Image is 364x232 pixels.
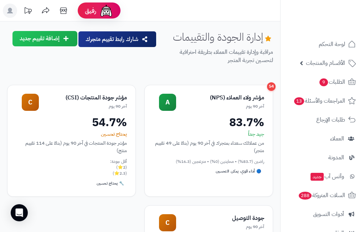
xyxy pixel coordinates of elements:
[176,214,264,222] div: جودة التوصيل
[316,115,345,125] span: طلبات الإرجاع
[267,82,276,91] div: 54
[328,153,344,163] span: المدونة
[319,77,345,87] span: الطلبات
[94,179,127,188] div: 🔧 يحتاج تحسين
[159,214,176,231] div: C
[319,78,328,86] span: 9
[285,73,360,91] a: الطلبات9
[39,94,127,102] div: مؤشر جودة المنتجات (CSI)
[22,94,39,111] div: C
[298,190,345,200] span: السلات المتروكة
[173,31,273,43] h1: إدارة الجودة والتقييمات
[176,103,264,109] div: آخر 90 يوم
[85,6,96,15] span: رفيق
[153,131,264,138] div: جيد جداً
[285,92,360,109] a: المراجعات والأسئلة13
[285,187,360,204] a: السلات المتروكة288
[213,167,264,176] div: 🔵 أداء قوي، يمكن التحسين
[285,130,360,147] a: العملاء
[316,20,357,35] img: logo-2.png
[78,31,156,47] button: شارك رابط تقييم متجرك
[16,131,127,138] div: يحتاج تحسين
[19,4,37,20] a: تحديثات المنصة
[153,139,264,154] div: من عملائك سعداء بمتجرك في آخر 90 يوم (بناءً على 49 تقييم متجر)
[176,224,264,230] div: آخر 90 يوم
[285,206,360,223] a: أدوات التسويق
[11,204,28,221] div: Open Intercom Messenger
[176,94,264,102] div: مؤشر ولاء العملاء (NPS)
[16,139,127,154] div: مؤشر جودة المنتجات في آخر 90 يوم (بناءً على 114 تقييم منتج)
[16,159,127,176] div: أقل جودة: (2⭐) (2.3⭐)
[313,209,344,219] span: أدوات التسويق
[330,134,344,144] span: العملاء
[285,149,360,166] a: المدونة
[293,96,345,106] span: المراجعات والأسئلة
[16,117,127,128] div: 54.7%
[99,4,113,18] img: ai-face.png
[39,103,127,109] div: آخر 90 يوم
[294,97,304,105] span: 13
[306,58,345,68] span: الأقسام والمنتجات
[311,173,324,181] span: جديد
[153,117,264,128] div: 83.7%
[285,168,360,185] a: وآتس آبجديد
[310,171,344,181] span: وآتس آب
[299,192,312,200] span: 288
[153,159,264,165] div: راضين (83.7%) • محايدين (0%) • منزعجين (16.3%)
[285,36,360,53] a: لوحة التحكم
[163,48,273,65] p: مراقبة وإدارة تقييمات العملاء بطريقة احترافية لتحسين تجربة المتجر
[12,31,77,46] button: إضافة تقييم جديد
[159,94,176,111] div: A
[285,111,360,128] a: طلبات الإرجاع
[319,39,345,49] span: لوحة التحكم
